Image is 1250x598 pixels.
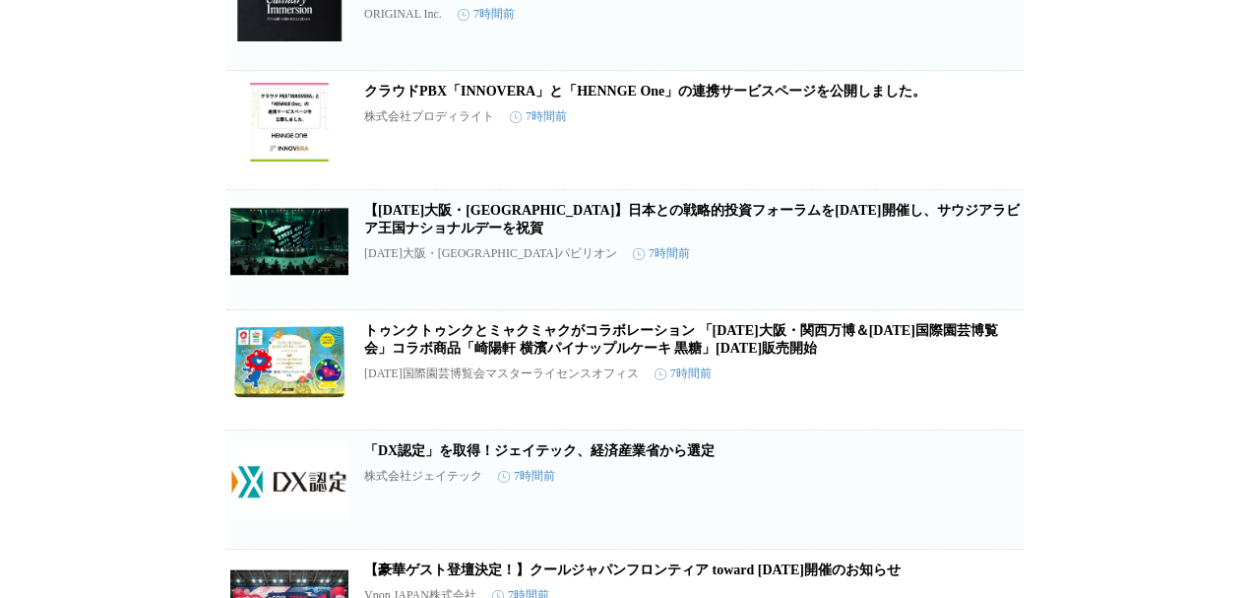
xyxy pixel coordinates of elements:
p: [DATE]大阪・[GEOGRAPHIC_DATA]パビリオン [364,245,617,262]
time: 7時間前 [655,365,712,382]
a: 【[DATE]大阪・[GEOGRAPHIC_DATA]】日本との戦略的投資フォーラムを[DATE]開催し、サウジアラビア王国ナショナルデーを祝賀 [364,203,1020,235]
time: 7時間前 [498,468,555,485]
time: 7時間前 [458,6,515,23]
p: [DATE]国際園芸博覧会マスターライセンスオフィス [364,365,639,382]
a: 「DX認定」を取得！ジェイテック、経済産業省から選定 [364,443,715,458]
img: クラウドPBX「INNOVERA」と「HENNGE One」の連携サービスページを公開しました。 [230,83,348,162]
a: トゥンクトゥンクとミャクミャクがコラボレーション 「[DATE]大阪・関西万博＆[DATE]国際園芸博覧会」コラボ商品「崎陽軒 横濱パイナップルケーキ 黒糖」[DATE]販売開始 [364,323,998,356]
a: 【豪華ゲスト登壇決定！】クールジャパンフロンティア toward [DATE]開催のお知らせ [364,563,901,577]
a: クラウドPBX「INNOVERA」と「HENNGE One」の連携サービスページを公開しました。 [364,84,926,99]
img: 【2025大阪・関西万博 サウジアラビア王国館】日本との戦略的投資フォーラムを9月24日開催し、サウジアラビア王国ナショナルデーを祝賀 [230,202,348,281]
p: ORIGINAL Inc. [364,7,442,22]
img: トゥンクトゥンクとミャクミャクがコラボレーション 「2025年大阪・関西万博＆２０２７年国際園芸博覧会」コラボ商品「崎陽軒 横濱パイナップルケーキ 黒糖」2025年9月23日（火）販売開始 [230,322,348,401]
time: 7時間前 [633,245,690,262]
p: 株式会社プロディライト [364,108,494,125]
img: 「DX認定」を取得！ジェイテック、経済産業省から選定 [230,442,348,521]
time: 7時間前 [510,108,567,125]
p: 株式会社ジェイテック [364,468,482,485]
